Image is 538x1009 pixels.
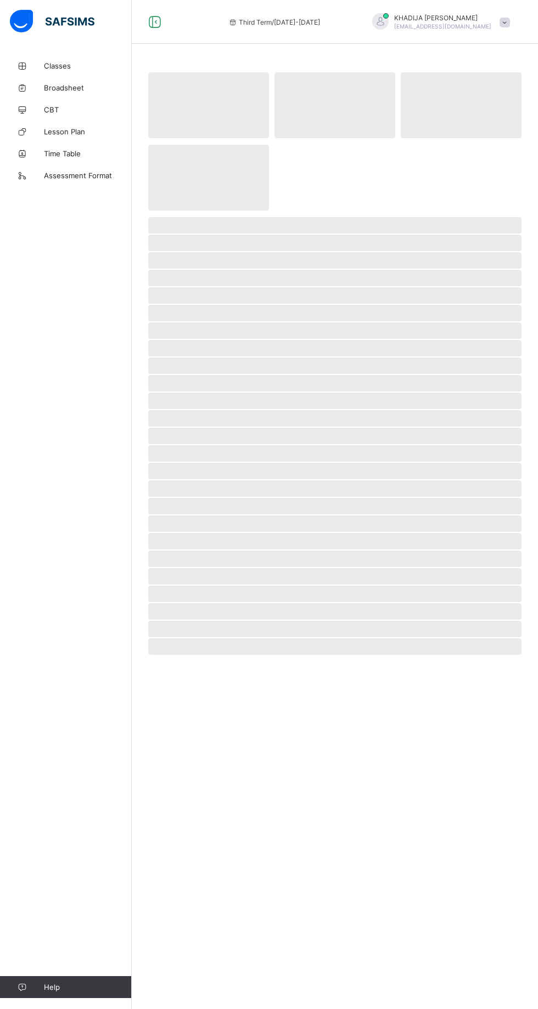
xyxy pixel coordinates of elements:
[148,322,522,339] span: ‌
[148,252,522,269] span: ‌
[10,10,94,33] img: safsims
[148,621,522,637] span: ‌
[148,217,522,234] span: ‌
[148,375,522,392] span: ‌
[148,533,522,549] span: ‌
[148,463,522,479] span: ‌
[394,23,491,30] span: [EMAIL_ADDRESS][DOMAIN_NAME]
[148,235,522,251] span: ‌
[148,270,522,286] span: ‌
[44,61,132,70] span: Classes
[148,480,522,497] span: ‌
[148,568,522,585] span: ‌
[148,603,522,620] span: ‌
[148,498,522,514] span: ‌
[401,72,522,138] span: ‌
[361,13,515,31] div: KHADIJAABDURRAHMAN
[148,305,522,321] span: ‌
[148,340,522,356] span: ‌
[44,127,132,136] span: Lesson Plan
[148,393,522,409] span: ‌
[44,983,131,991] span: Help
[148,638,522,655] span: ‌
[44,105,132,114] span: CBT
[44,171,132,180] span: Assessment Format
[148,72,269,138] span: ‌
[274,72,395,138] span: ‌
[44,149,132,158] span: Time Table
[148,445,522,462] span: ‌
[394,14,491,22] span: KHADIJA [PERSON_NAME]
[44,83,132,92] span: Broadsheet
[148,428,522,444] span: ‌
[148,287,522,304] span: ‌
[148,358,522,374] span: ‌
[148,515,522,532] span: ‌
[148,586,522,602] span: ‌
[148,410,522,427] span: ‌
[148,145,269,211] span: ‌
[148,551,522,567] span: ‌
[228,18,320,26] span: session/term information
